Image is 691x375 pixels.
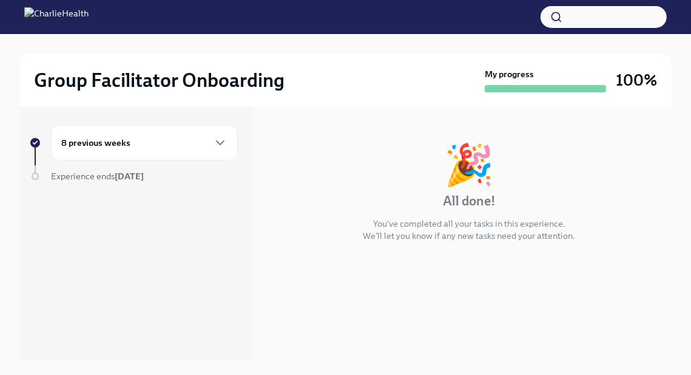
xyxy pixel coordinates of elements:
h3: 100% [616,69,657,91]
h6: 8 previous weeks [61,136,130,150]
img: CharlieHealth [24,7,89,27]
div: 🎉 [445,145,494,185]
div: 8 previous weeks [51,125,238,160]
strong: My progress [485,68,534,80]
span: Experience ends [51,171,144,182]
h4: All done! [443,192,496,210]
p: You've completed all your tasks in this experience. [373,218,565,230]
h2: Group Facilitator Onboarding [34,68,285,92]
strong: [DATE] [115,171,144,182]
p: We'll let you know if any new tasks need your attention. [363,230,576,242]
